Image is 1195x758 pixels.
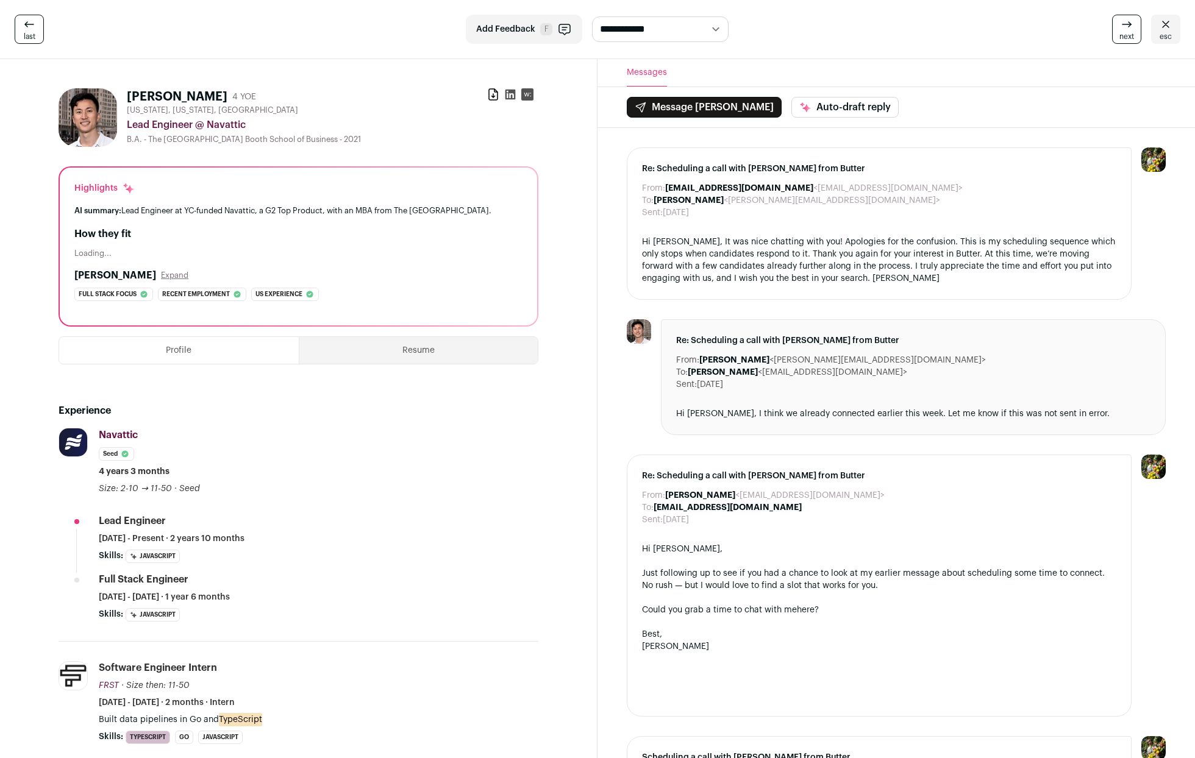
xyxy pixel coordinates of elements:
p: Built data pipelines in Go and [99,714,538,726]
div: Loading... [74,249,523,258]
div: Software Engineer Intern [99,661,217,675]
span: Add Feedback [476,23,535,35]
li: JavaScript [198,731,243,744]
img: 6689865-medium_jpg [1141,455,1166,479]
button: Auto-draft reply [791,97,899,118]
span: Skills: [99,608,123,620]
span: FRST [99,681,119,690]
a: esc [1151,15,1180,44]
div: Hi [PERSON_NAME], I think we already connected earlier this week. Let me know if this was not sen... [676,408,1150,420]
dt: To: [642,194,654,207]
button: Add Feedback F [466,15,582,44]
div: Lead Engineer at YC-funded Navattic, a G2 Top Product, with an MBA from The [GEOGRAPHIC_DATA]. [74,204,523,217]
dt: Sent: [642,207,663,219]
div: [PERSON_NAME] [642,640,1116,653]
span: Us experience [255,288,302,300]
span: esc [1160,32,1172,41]
dd: <[EMAIL_ADDRESS][DOMAIN_NAME]> [688,366,907,378]
span: Re: Scheduling a call with [PERSON_NAME] from Butter [676,335,1150,347]
dt: To: [642,501,654,514]
dd: [DATE] [663,514,689,526]
div: Hi [PERSON_NAME], [642,543,1116,555]
li: Go [175,731,193,744]
div: Just following up to see if you had a chance to look at my earlier message about scheduling some ... [642,567,1116,592]
div: Highlights [74,182,135,194]
button: Message [PERSON_NAME] [627,97,782,118]
span: Recent employment [162,288,230,300]
b: [EMAIL_ADDRESS][DOMAIN_NAME] [665,184,813,193]
span: Re: Scheduling a call with [PERSON_NAME] from Butter [642,470,1116,482]
span: next [1119,32,1134,41]
h2: How they fit [74,227,523,241]
h1: [PERSON_NAME] [127,88,227,105]
div: Best, [642,628,1116,640]
div: Lead Engineer [99,514,166,528]
span: Skills: [99,550,123,562]
div: Lead Engineer @ Navattic [127,118,538,132]
h2: Experience [59,403,538,418]
span: · [174,483,177,495]
div: B.A. - The [GEOGRAPHIC_DATA] Booth School of Business - 2021 [127,135,538,144]
span: [DATE] - Present · 2 years 10 months [99,533,244,545]
div: Hi [PERSON_NAME], It was nice chatting with you! Apologies for the confusion. This is my scheduli... [642,236,1116,285]
dd: [DATE] [663,207,689,219]
span: Full stack focus [79,288,137,300]
span: Seed [179,484,200,493]
li: Seed [99,447,134,461]
dd: <[EMAIL_ADDRESS][DOMAIN_NAME]> [665,489,885,501]
span: · Size then: 11-50 [121,681,190,690]
dt: From: [642,182,665,194]
img: f2c1c23bb0d96570219cb48a6948e91aa097241a79c3ebb4e4aa140d13a29bcd.png [59,428,87,456]
a: here [797,606,815,614]
dt: Sent: [642,514,663,526]
img: 6689865-medium_jpg [1141,147,1166,172]
a: last [15,15,44,44]
b: [PERSON_NAME] [688,368,758,377]
img: 59ed3fc80484580fbdffb3e4f54e1169ca3106cb8b0294332848d742d69c8990 [627,319,651,344]
dt: Sent: [676,378,697,391]
span: AI summary: [74,207,121,214]
span: Size: 2-10 → 11-50 [99,484,172,493]
li: JavaScript [126,608,180,622]
img: 7055b2e6cc7565d208903464920872a68b42816d67b525f340c64c5754267e18.jpg [59,662,87,690]
b: [PERSON_NAME] [699,356,769,364]
span: Navattic [99,430,138,440]
mark: TypeScript [219,713,262,726]
dd: <[PERSON_NAME][EMAIL_ADDRESS][DOMAIN_NAME]> [699,354,986,366]
b: [EMAIL_ADDRESS][DOMAIN_NAME] [654,503,802,512]
dt: From: [642,489,665,501]
button: Expand [161,271,188,280]
button: Profile [59,337,299,364]
li: JavaScript [126,550,180,563]
dt: To: [676,366,688,378]
button: Resume [299,337,538,364]
span: Re: Scheduling a call with [PERSON_NAME] from Butter [642,163,1116,175]
li: TypeScript [126,731,170,744]
img: 59ed3fc80484580fbdffb3e4f54e1169ca3106cb8b0294332848d742d69c8990 [59,88,117,147]
b: [PERSON_NAME] [654,196,724,205]
span: [US_STATE], [US_STATE], [GEOGRAPHIC_DATA] [127,105,298,115]
span: 4 years 3 months [99,466,169,478]
a: next [1112,15,1141,44]
div: 4 YOE [232,91,256,103]
dd: <[EMAIL_ADDRESS][DOMAIN_NAME]> [665,182,963,194]
span: F [540,23,552,35]
span: last [24,32,35,41]
span: Skills: [99,731,123,743]
dd: <[PERSON_NAME][EMAIL_ADDRESS][DOMAIN_NAME]> [654,194,940,207]
dd: [DATE] [697,378,723,391]
span: [DATE] - [DATE] · 2 months · Intern [99,696,235,709]
span: [DATE] - [DATE] · 1 year 6 months [99,591,230,603]
h2: [PERSON_NAME] [74,268,156,283]
dt: From: [676,354,699,366]
div: Could you grab a time to chat with me ? [642,604,1116,616]
div: Full Stack Engineer [99,573,188,586]
b: [PERSON_NAME] [665,491,735,500]
button: Messages [627,59,667,87]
